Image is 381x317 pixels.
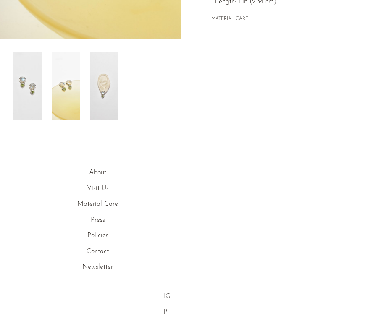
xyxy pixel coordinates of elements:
ul: Quick links [10,168,186,273]
a: Material Care [77,201,118,208]
a: Newsletter [82,264,113,270]
a: PT [163,309,171,316]
img: Moonstone Peridot Earrings [13,52,42,120]
button: MATERIAL CARE [211,16,248,23]
a: Policies [87,232,108,239]
img: Moonstone Peridot Earrings [52,52,80,120]
a: About [89,169,106,176]
a: IG [164,293,171,300]
img: Moonstone Peridot Earrings [90,52,118,120]
a: Contact [87,248,109,255]
a: Press [91,217,105,223]
a: Visit Us [87,185,109,192]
